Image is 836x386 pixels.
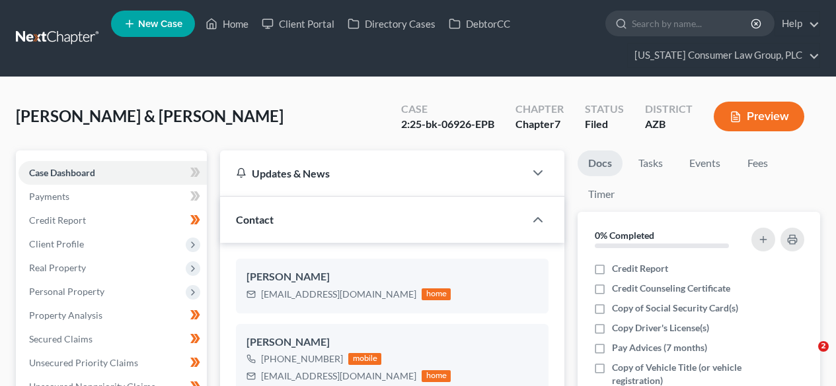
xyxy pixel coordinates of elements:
a: Tasks [628,150,673,176]
span: Secured Claims [29,333,93,344]
div: [PERSON_NAME] [247,269,538,285]
div: [EMAIL_ADDRESS][DOMAIN_NAME] [261,370,416,383]
a: DebtorCC [442,12,517,36]
span: Pay Advices (7 months) [612,341,707,354]
a: Home [199,12,255,36]
span: [PERSON_NAME] & [PERSON_NAME] [16,106,284,125]
a: Credit Report [19,209,207,232]
div: [PERSON_NAME] [247,335,538,350]
span: Contact [236,213,274,226]
a: Directory Cases [341,12,442,36]
span: Credit Report [29,214,86,226]
a: [US_STATE] Consumer Law Group, PLC [628,44,819,67]
span: Credit Report [612,262,668,275]
span: New Case [138,19,182,29]
a: Fees [736,150,779,176]
span: Copy Driver's License(s) [612,321,709,335]
span: 7 [554,117,560,130]
input: Search by name... [632,11,753,36]
span: Unsecured Priority Claims [29,357,138,368]
div: Case [401,102,494,117]
span: Client Profile [29,238,84,249]
div: [EMAIL_ADDRESS][DOMAIN_NAME] [261,288,416,301]
span: Credit Counseling Certificate [612,282,730,295]
span: Copy of Social Security Card(s) [612,302,738,315]
a: Events [679,150,731,176]
span: Real Property [29,262,86,273]
div: Updates & News [236,166,509,180]
a: Docs [578,150,623,176]
strong: 0% Completed [595,230,654,241]
div: 2:25-bk-06926-EPB [401,117,494,132]
span: Personal Property [29,286,104,297]
div: AZB [645,117,693,132]
a: Case Dashboard [19,161,207,185]
a: Secured Claims [19,327,207,351]
a: Payments [19,185,207,209]
span: Payments [29,191,69,202]
a: Client Portal [255,12,341,36]
div: [PHONE_NUMBER] [261,352,343,366]
a: Timer [578,181,625,207]
a: Property Analysis [19,304,207,327]
span: Property Analysis [29,309,102,321]
div: home [422,370,451,382]
div: Chapter [515,102,564,117]
div: District [645,102,693,117]
div: mobile [348,353,381,365]
div: Filed [585,117,624,132]
a: Unsecured Priority Claims [19,351,207,375]
span: 2 [818,341,829,352]
div: Status [585,102,624,117]
span: Case Dashboard [29,167,95,178]
a: Help [775,12,819,36]
div: home [422,288,451,300]
button: Preview [714,102,804,131]
div: Chapter [515,117,564,132]
iframe: Intercom live chat [791,341,823,373]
